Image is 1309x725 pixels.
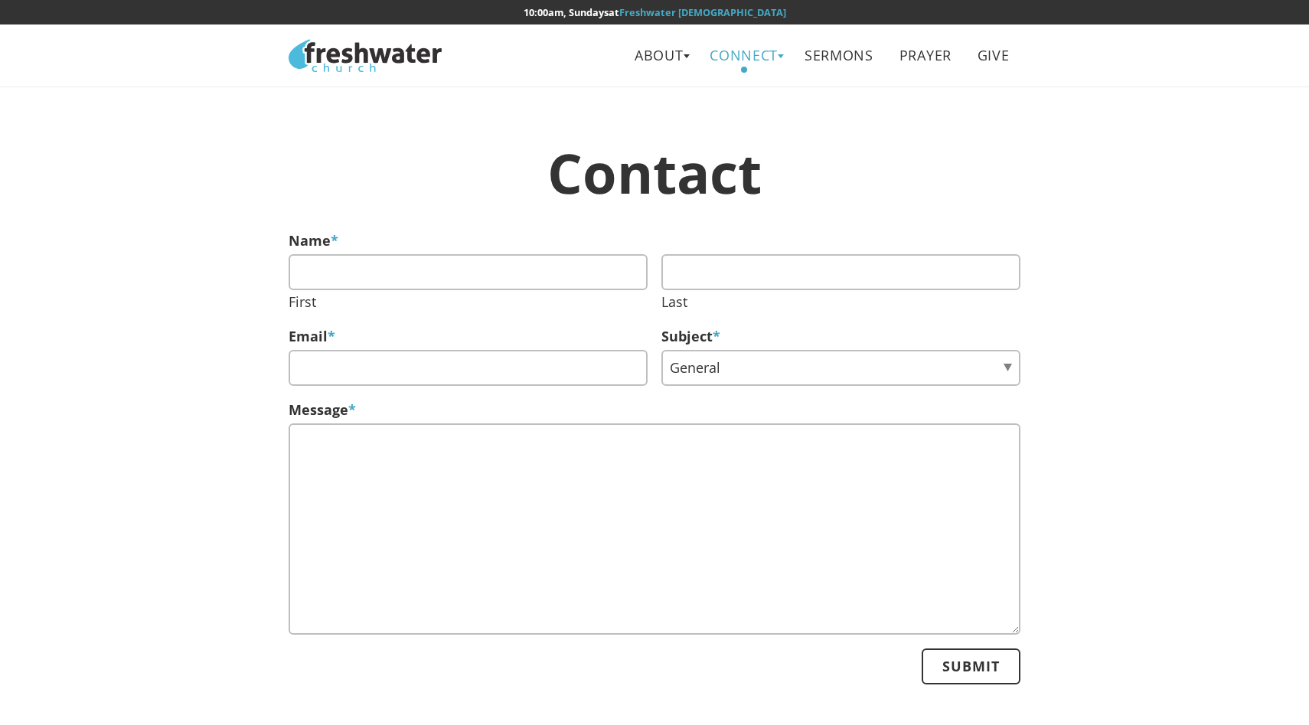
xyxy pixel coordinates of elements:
img: Freshwater Church [289,39,442,72]
input: First name [289,254,648,290]
a: Freshwater [DEMOGRAPHIC_DATA] [619,5,786,19]
label: Email [289,326,335,347]
input: Submit [922,648,1020,684]
time: 10:00am, Sundays [524,5,609,19]
a: Connect [699,38,790,73]
a: About [624,38,695,73]
h6: at [289,7,1020,18]
input: Last name [661,254,1020,290]
label: Name [289,230,338,251]
a: Sermons [793,38,884,73]
label: Message [289,400,356,420]
label: Subject [661,326,720,347]
a: Prayer [888,38,962,73]
a: Give [966,38,1020,73]
h1: Contact [289,142,1020,203]
label: Last [661,292,687,312]
label: First [289,292,316,312]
